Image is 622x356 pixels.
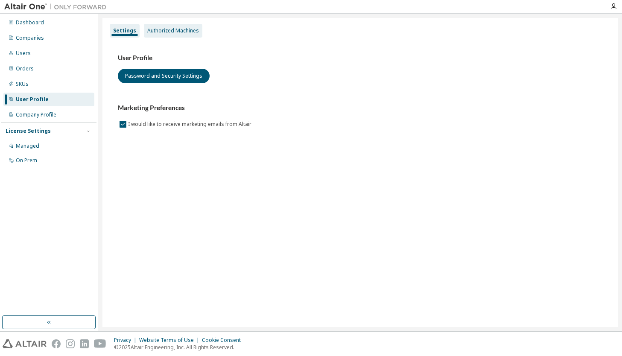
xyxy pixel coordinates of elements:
label: I would like to receive marketing emails from Altair [128,119,253,129]
div: Privacy [114,337,139,344]
div: User Profile [16,96,49,103]
h3: Marketing Preferences [118,104,602,112]
div: Orders [16,65,34,72]
div: Users [16,50,31,57]
div: Cookie Consent [202,337,246,344]
div: Settings [113,27,136,34]
div: Authorized Machines [147,27,199,34]
h3: User Profile [118,54,602,62]
div: Company Profile [16,111,56,118]
img: facebook.svg [52,339,61,348]
div: License Settings [6,128,51,134]
div: Companies [16,35,44,41]
div: On Prem [16,157,37,164]
img: instagram.svg [66,339,75,348]
div: Website Terms of Use [139,337,202,344]
div: Dashboard [16,19,44,26]
img: linkedin.svg [80,339,89,348]
div: SKUs [16,81,29,88]
img: Altair One [4,3,111,11]
button: Password and Security Settings [118,69,210,83]
p: © 2025 Altair Engineering, Inc. All Rights Reserved. [114,344,246,351]
img: youtube.svg [94,339,106,348]
img: altair_logo.svg [3,339,47,348]
div: Managed [16,143,39,149]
